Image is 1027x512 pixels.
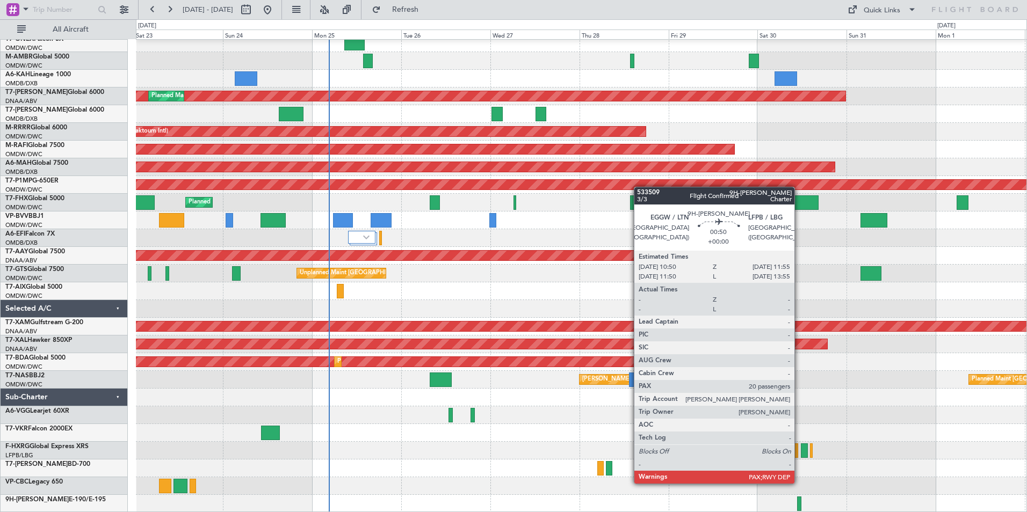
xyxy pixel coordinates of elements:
[5,319,30,326] span: T7-XAM
[5,381,42,389] a: OMDW/DWC
[5,125,31,131] span: M-RRRR
[669,30,758,39] div: Fri 29
[300,265,433,281] div: Unplanned Maint [GEOGRAPHIC_DATA] (Seletar)
[5,107,68,113] span: T7-[PERSON_NAME]
[580,30,669,39] div: Thu 28
[312,30,401,39] div: Mon 25
[401,30,490,39] div: Tue 26
[5,461,68,467] span: T7-[PERSON_NAME]
[363,235,370,239] img: arrow-gray.svg
[12,21,117,38] button: All Aircraft
[5,239,38,247] a: OMDB/DXB
[5,257,37,265] a: DNAA/ABV
[937,21,956,31] div: [DATE]
[5,461,90,467] a: T7-[PERSON_NAME]BD-700
[5,168,38,176] a: OMDB/DXB
[5,443,89,450] a: F-HXRGGlobal Express XRS
[936,30,1025,39] div: Mon 1
[5,327,37,335] a: DNAA/ABV
[33,2,95,18] input: Trip Number
[5,248,65,255] a: T7-AAYGlobal 7500
[490,30,580,39] div: Wed 27
[5,213,44,220] a: VP-BVVBBJ1
[864,5,900,16] div: Quick Links
[5,203,42,211] a: OMDW/DWC
[28,26,113,33] span: All Aircraft
[138,21,156,31] div: [DATE]
[5,496,69,503] span: 9H-[PERSON_NAME]
[5,451,33,459] a: LFPB/LBG
[582,371,695,387] div: [PERSON_NAME] ([PERSON_NAME] Intl)
[847,30,936,39] div: Sun 31
[5,71,30,78] span: A6-KAH
[5,221,42,229] a: OMDW/DWC
[5,231,55,237] a: A6-EFIFalcon 7X
[5,284,62,290] a: T7-AIXGlobal 5000
[367,1,431,18] button: Refresh
[842,1,922,18] button: Quick Links
[5,248,28,255] span: T7-AAY
[5,178,32,184] span: T7-P1MP
[5,89,68,96] span: T7-[PERSON_NAME]
[5,408,30,414] span: A6-VGG
[5,426,28,432] span: T7-VKR
[5,186,42,194] a: OMDW/DWC
[5,160,32,166] span: A6-MAH
[5,479,63,485] a: VP-CBCLegacy 650
[5,426,73,432] a: T7-VKRFalcon 2000EX
[5,115,38,123] a: OMDB/DXB
[5,408,69,414] a: A6-VGGLearjet 60XR
[5,195,64,202] a: T7-FHXGlobal 5000
[189,194,358,210] div: Planned Maint [GEOGRAPHIC_DATA] ([GEOGRAPHIC_DATA])
[5,142,64,149] a: M-RAFIGlobal 7500
[5,142,28,149] span: M-RAFI
[5,319,83,326] a: T7-XAMGulfstream G-200
[5,178,59,184] a: T7-P1MPG-650ER
[5,62,42,70] a: OMDW/DWC
[5,355,29,361] span: T7-BDA
[5,496,106,503] a: 9H-[PERSON_NAME]E-190/E-195
[5,274,42,282] a: OMDW/DWC
[5,337,72,343] a: T7-XALHawker 850XP
[5,160,68,166] a: A6-MAHGlobal 7500
[5,150,42,158] a: OMDW/DWC
[134,30,223,39] div: Sat 23
[5,372,45,379] a: T7-NASBBJ2
[5,44,42,52] a: OMDW/DWC
[5,266,64,273] a: T7-GTSGlobal 7500
[151,88,257,104] div: Planned Maint Dubai (Al Maktoum Intl)
[183,5,233,14] span: [DATE] - [DATE]
[5,284,26,290] span: T7-AIX
[5,107,104,113] a: T7-[PERSON_NAME]Global 6000
[5,266,27,273] span: T7-GTS
[5,213,28,220] span: VP-BVV
[223,30,312,39] div: Sun 24
[5,79,38,87] a: OMDB/DXB
[383,6,428,13] span: Refresh
[5,71,71,78] a: A6-KAHLineage 1000
[5,54,69,60] a: M-AMBRGlobal 5000
[5,443,30,450] span: F-HXRG
[5,195,28,202] span: T7-FHX
[5,345,37,353] a: DNAA/ABV
[5,54,33,60] span: M-AMBR
[5,355,66,361] a: T7-BDAGlobal 5000
[5,133,42,141] a: OMDW/DWC
[757,30,847,39] div: Sat 30
[5,231,25,237] span: A6-EFI
[5,125,67,131] a: M-RRRRGlobal 6000
[5,89,104,96] a: T7-[PERSON_NAME]Global 6000
[5,337,27,343] span: T7-XAL
[5,292,42,300] a: OMDW/DWC
[337,354,443,370] div: Planned Maint Dubai (Al Maktoum Intl)
[5,363,42,371] a: OMDW/DWC
[5,479,28,485] span: VP-CBC
[5,372,29,379] span: T7-NAS
[5,97,37,105] a: DNAA/ABV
